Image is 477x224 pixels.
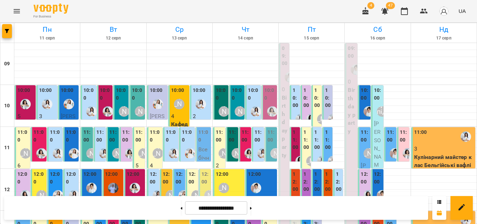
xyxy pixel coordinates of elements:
label: 11:00 [414,129,427,136]
label: 11:00 [150,129,161,144]
label: 11:00 [34,129,45,144]
p: Кафедра живопису групове [171,120,188,161]
div: Анна підготовка до школи [377,106,387,117]
label: 11:00 [293,129,299,151]
img: Анна Білан [295,156,306,166]
label: 10:00 [39,87,52,94]
img: Юлія Масющенко [178,190,189,201]
img: Іванна [86,183,97,193]
label: 11:00 [216,129,224,144]
p: Birthday party [282,94,288,160]
label: 10:00 [17,87,30,94]
label: 11:00 [400,129,408,144]
label: 12:00 [325,171,331,193]
p: 0 [282,85,288,94]
span: [PERSON_NAME] [361,162,368,218]
label: 10:00 [232,87,243,102]
label: 11:00 [325,129,331,151]
label: 12:00 [34,171,45,186]
img: Каріна [153,190,163,201]
img: Анна Білан [364,190,374,201]
label: 10:00 [374,87,382,102]
p: 5 [135,161,144,170]
div: Каріна [169,148,179,159]
h6: 12 серп [81,35,145,42]
div: Каріна [42,99,52,109]
label: 11:00 [303,129,309,151]
label: 12:00 [336,171,342,193]
div: Аліна Арт [219,183,229,193]
label: 12:00 [105,171,118,178]
span: 47 [386,2,395,9]
h6: 17 серп [412,35,476,42]
label: 12:00 [66,171,77,186]
label: 11:00 [122,129,130,144]
label: 10:00 [193,87,206,94]
div: Наталя Гредасова [153,148,163,159]
div: Анна Білан [20,190,31,201]
img: Іванна [351,64,361,75]
img: Юлія Масющенко [53,190,63,201]
h6: Ср [148,24,211,35]
label: 10:00 [248,87,259,102]
label: 11:00 [109,129,117,144]
h6: Пт [280,24,343,35]
span: [PERSON_NAME] [150,113,165,136]
label: 12:00 [176,171,184,186]
label: 09:00 [282,45,288,67]
img: Іванна [285,72,295,82]
h6: Сб [346,24,409,35]
label: 11:00 [198,129,210,144]
img: Іванна [364,106,374,117]
label: 12:00 [361,171,369,186]
div: Анна Білан [267,106,278,117]
div: Анна Білан [20,99,31,109]
label: 10:00 [116,87,127,102]
label: 11:00 [242,129,250,144]
img: Каріна [53,148,63,159]
div: Наталя Гредасова [20,148,31,159]
h6: 10 [4,102,10,110]
label: 10:00 [314,87,320,109]
div: Наталя Гредасова [317,114,328,124]
div: Юлія Масющенко [64,99,74,109]
img: Анна Білан [244,148,255,159]
label: 10:00 [132,87,143,102]
label: 10:00 [171,87,184,94]
img: Каріна [461,131,471,142]
img: Юлія Масющенко [328,156,338,166]
p: 2 [216,161,224,170]
p: 3 [39,112,56,121]
div: Аліна Арт [204,190,215,201]
label: 12:00 [216,171,229,178]
img: Юлія Масющенко [153,99,163,109]
label: 10:00 [216,87,227,102]
label: 12:00 [201,171,210,186]
div: Наталя Гредасова [138,148,149,159]
div: Міс Анастасія [86,148,97,159]
div: Міс Анастасія [219,106,229,117]
label: 12:00 [189,171,197,186]
img: Анна Білан [103,106,113,117]
div: Наталя Гредасова [219,148,229,159]
label: 11:00 [83,129,91,144]
span: 4 [367,2,374,9]
div: Каріна [295,114,306,124]
img: Анна Білан [130,183,140,193]
img: Анна Білан [36,148,47,159]
img: Юлія Масющенко [328,114,338,124]
h6: 15 серп [280,35,343,42]
img: avatar_s.png [439,6,449,16]
p: 4 [150,161,161,170]
img: Анна Білан [125,148,135,159]
label: 11:00 [229,129,237,144]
